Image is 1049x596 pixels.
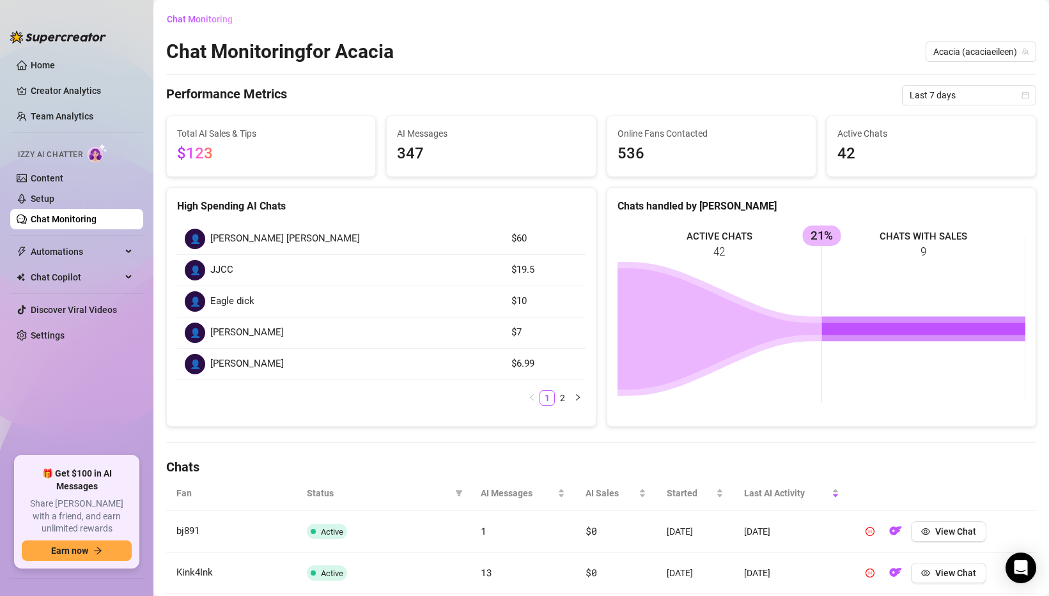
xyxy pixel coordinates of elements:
[31,305,117,315] a: Discover Viral Videos
[185,229,205,249] div: 👤
[453,484,465,503] span: filter
[166,40,394,64] h2: Chat Monitoring for Acacia
[524,390,540,406] li: Previous Page
[866,527,874,536] span: pause-circle
[586,524,596,537] span: $0
[885,570,906,581] a: OF
[177,198,586,214] div: High Spending AI Chats
[176,525,199,537] span: bj891
[511,294,578,309] article: $10
[911,563,986,583] button: View Chat
[17,247,27,257] span: thunderbolt
[166,85,287,105] h4: Performance Metrics
[31,330,65,340] a: Settings
[167,14,233,24] span: Chat Monitoring
[481,566,492,579] span: 13
[1022,91,1029,99] span: calendar
[210,325,284,340] span: [PERSON_NAME]
[31,173,63,183] a: Content
[935,526,976,537] span: View Chat
[307,486,450,500] span: Status
[570,390,586,406] li: Next Page
[866,569,874,577] span: pause-circle
[176,567,213,578] span: Kink4Ink
[555,390,570,406] li: 2
[586,566,596,579] span: $0
[524,390,540,406] button: left
[177,126,365,141] span: Total AI Sales & Tips
[166,458,1036,476] h4: Chats
[210,263,233,278] span: JJCC
[889,566,902,579] img: OF
[528,394,536,401] span: left
[885,529,906,539] a: OF
[31,241,121,262] span: Automations
[586,486,636,500] span: AI Sales
[618,142,805,166] span: 536
[166,9,243,29] button: Chat Monitoring
[935,568,976,578] span: View Chat
[657,553,734,594] td: [DATE]
[618,198,1026,214] div: Chats handled by [PERSON_NAME]
[921,527,930,536] span: eye
[22,498,132,535] span: Share [PERSON_NAME] with a friend, and earn unlimited rewards
[1006,553,1036,583] div: Open Intercom Messenger
[667,486,714,500] span: Started
[31,60,55,70] a: Home
[657,476,734,511] th: Started
[511,356,578,372] article: $6.99
[185,323,205,343] div: 👤
[210,231,360,247] span: [PERSON_NAME] [PERSON_NAME]
[511,231,578,247] article: $60
[837,142,1025,166] span: 42
[885,521,906,542] button: OF
[31,267,121,287] span: Chat Copilot
[185,260,205,280] div: 👤
[31,111,93,121] a: Team Analytics
[556,391,570,405] a: 2
[166,476,297,511] th: Fan
[933,42,1029,61] span: Acacia (acaciaeileen)
[185,291,205,312] div: 👤
[17,273,25,282] img: Chat Copilot
[910,86,1029,105] span: Last 7 days
[321,527,343,537] span: Active
[481,524,486,537] span: 1
[837,126,1025,141] span: Active Chats
[744,486,829,500] span: Last AI Activity
[22,540,132,561] button: Earn nowarrow-right
[889,524,902,537] img: OF
[210,294,254,309] span: Eagle dick
[574,394,582,401] span: right
[575,476,657,511] th: AI Sales
[511,325,578,340] article: $7
[185,354,205,374] div: 👤
[734,476,850,511] th: Last AI Activity
[1022,48,1029,56] span: team
[911,521,986,542] button: View Chat
[31,194,54,204] a: Setup
[10,31,106,43] img: logo-BBDzfeDw.svg
[470,476,575,511] th: AI Messages
[734,553,850,594] td: [DATE]
[31,80,133,101] a: Creator Analytics
[397,142,585,166] span: 347
[397,126,585,141] span: AI Messages
[177,144,213,162] span: $123
[321,569,343,578] span: Active
[885,563,906,583] button: OF
[18,149,82,161] span: Izzy AI Chatter
[540,390,555,406] li: 1
[51,546,88,556] span: Earn now
[618,126,805,141] span: Online Fans Contacted
[570,390,586,406] button: right
[481,486,554,500] span: AI Messages
[657,511,734,553] td: [DATE]
[22,468,132,493] span: 🎁 Get $100 in AI Messages
[31,214,97,224] a: Chat Monitoring
[734,511,850,553] td: [DATE]
[540,391,554,405] a: 1
[210,356,284,372] span: [PERSON_NAME]
[511,263,578,278] article: $19.5
[455,489,463,497] span: filter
